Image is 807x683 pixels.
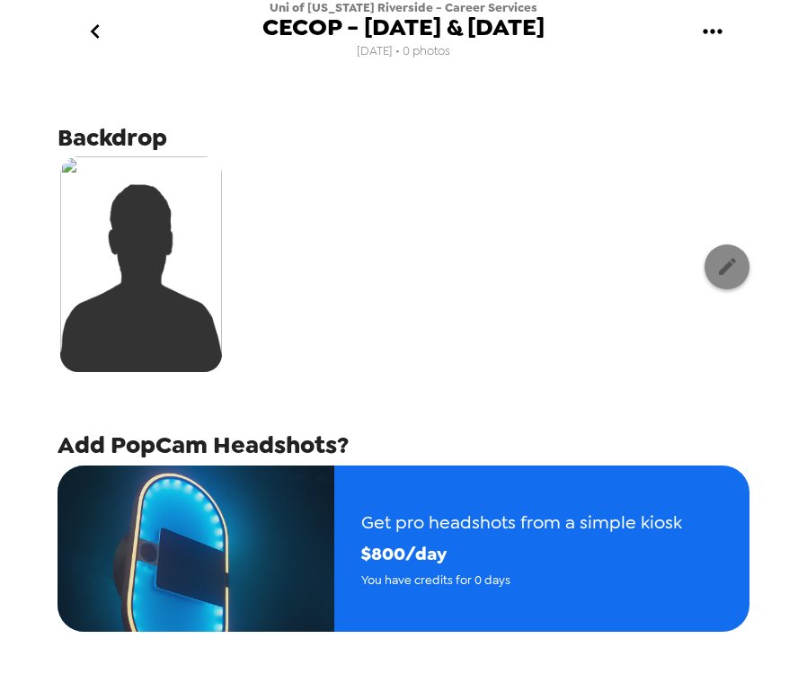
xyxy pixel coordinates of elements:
[357,40,450,64] span: [DATE] • 0 photos
[58,121,167,154] span: Backdrop
[66,3,124,61] button: go back
[361,570,682,590] span: You have credits for 0 days
[58,429,349,461] span: Add PopCam Headshots?
[361,538,682,570] span: $ 800 /day
[58,466,749,632] button: Get pro headshots from a simple kiosk$800/dayYou have credits for 0 days
[683,3,741,61] button: gallery menu
[361,507,682,538] span: Get pro headshots from a simple kiosk
[60,156,222,372] img: silhouette
[262,15,545,40] span: CECOP - [DATE] & [DATE]
[58,466,334,632] img: popcam example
